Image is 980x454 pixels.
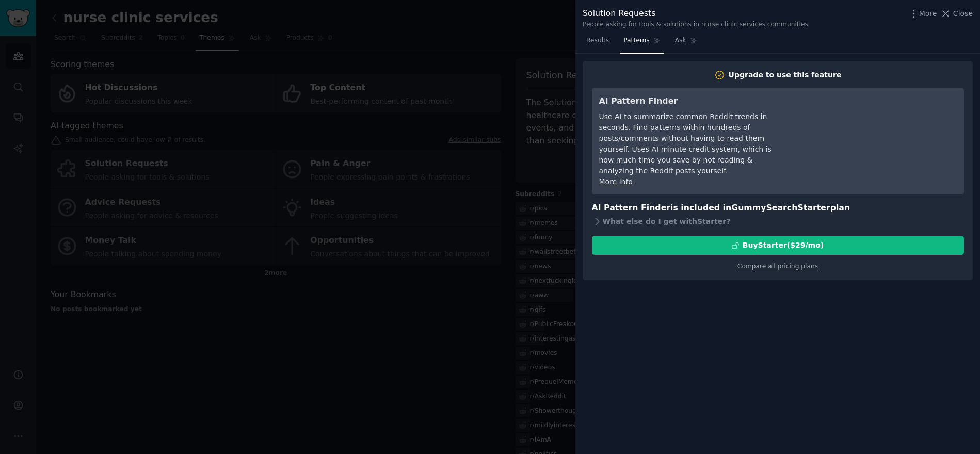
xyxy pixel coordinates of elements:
[729,70,842,80] div: Upgrade to use this feature
[731,203,830,213] span: GummySearch Starter
[583,33,613,54] a: Results
[599,177,633,186] a: More info
[592,202,964,215] h3: AI Pattern Finder is included in plan
[599,95,788,108] h3: AI Pattern Finder
[737,263,818,270] a: Compare all pricing plans
[940,8,973,19] button: Close
[583,20,808,29] div: People asking for tools & solutions in nurse clinic services communities
[675,36,686,45] span: Ask
[919,8,937,19] span: More
[743,240,824,251] div: Buy Starter ($ 29 /mo )
[592,214,964,229] div: What else do I get with Starter ?
[623,36,649,45] span: Patterns
[583,7,808,20] div: Solution Requests
[802,95,957,172] iframe: YouTube video player
[599,111,788,176] div: Use AI to summarize common Reddit trends in seconds. Find patterns within hundreds of posts/comme...
[908,8,937,19] button: More
[592,236,964,255] button: BuyStarter($29/mo)
[671,33,701,54] a: Ask
[586,36,609,45] span: Results
[953,8,973,19] span: Close
[620,33,664,54] a: Patterns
